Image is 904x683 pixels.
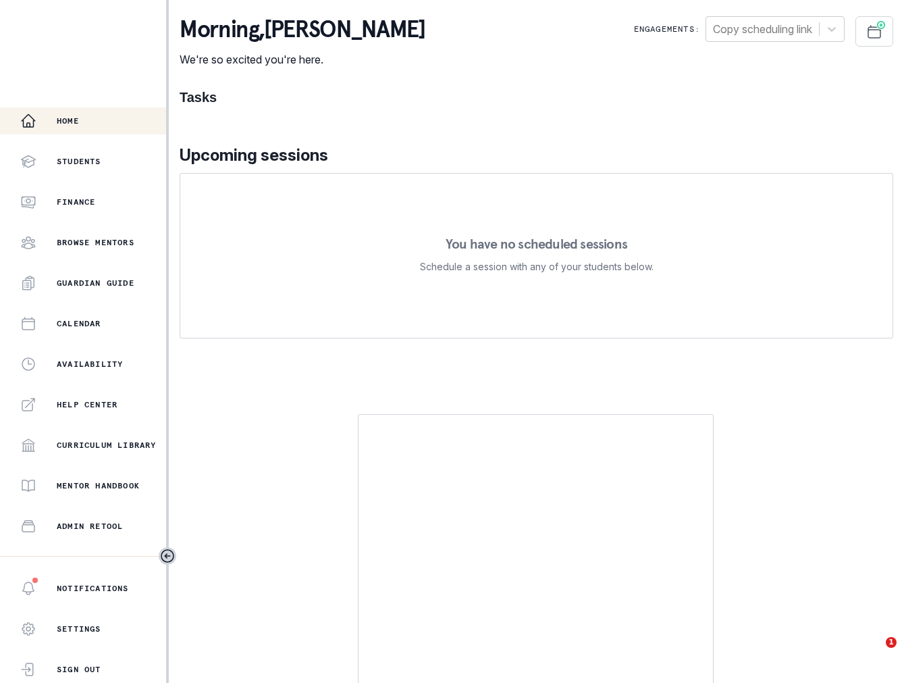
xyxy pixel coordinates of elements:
p: Students [57,156,101,167]
button: Toggle sidebar [159,547,176,565]
p: Sign Out [57,664,101,675]
h1: Tasks [180,89,893,105]
iframe: Intercom live chat [858,637,890,669]
p: Calendar [57,318,101,329]
p: Settings [57,624,101,634]
span: 1 [886,637,897,648]
p: Upcoming sessions [180,143,893,168]
p: Availability [57,359,123,370]
p: Notifications [57,583,129,594]
p: Admin Retool [57,521,123,532]
p: Home [57,116,79,126]
p: Guardian Guide [57,278,134,288]
button: Schedule Sessions [855,16,893,47]
p: Finance [57,197,95,207]
p: You have no scheduled sessions [446,237,627,251]
p: Curriculum Library [57,440,157,451]
p: Help Center [57,399,117,410]
p: Schedule a session with any of your students below. [420,259,654,275]
p: Mentor Handbook [57,480,140,491]
p: morning , [PERSON_NAME] [180,16,425,43]
p: Engagements: [634,24,700,34]
p: Browse Mentors [57,237,134,248]
p: We're so excited you're here. [180,51,425,68]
